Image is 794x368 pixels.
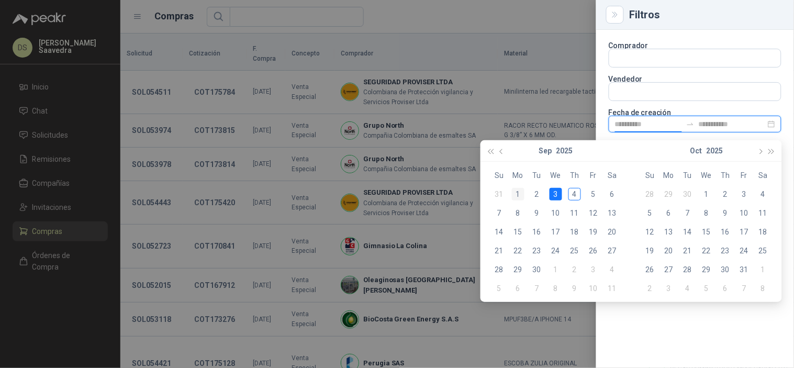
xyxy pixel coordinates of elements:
[531,188,543,200] div: 2
[663,207,675,219] div: 6
[528,279,546,298] td: 2025-10-07
[678,279,697,298] td: 2025-11-04
[490,222,509,241] td: 2025-09-14
[641,185,659,204] td: 2025-09-28
[757,244,769,257] div: 25
[512,244,524,257] div: 22
[584,185,603,204] td: 2025-09-05
[757,282,769,295] div: 8
[719,282,732,295] div: 6
[509,260,528,279] td: 2025-09-29
[659,204,678,222] td: 2025-10-06
[603,279,622,298] td: 2025-10-11
[565,279,584,298] td: 2025-10-09
[697,241,716,260] td: 2025-10-22
[490,260,509,279] td: 2025-09-28
[556,140,573,161] button: 2025
[678,166,697,185] th: Tu
[490,204,509,222] td: 2025-09-07
[509,222,528,241] td: 2025-09-15
[546,204,565,222] td: 2025-09-10
[603,185,622,204] td: 2025-09-06
[678,204,697,222] td: 2025-10-07
[565,185,584,204] td: 2025-09-04
[568,207,581,219] div: 11
[565,204,584,222] td: 2025-09-11
[754,185,773,204] td: 2025-10-04
[531,226,543,238] div: 16
[606,282,619,295] div: 11
[681,207,694,219] div: 7
[738,207,751,219] div: 10
[644,244,656,257] div: 19
[700,244,713,257] div: 22
[659,166,678,185] th: Mo
[678,185,697,204] td: 2025-09-30
[531,263,543,276] div: 30
[754,166,773,185] th: Sa
[584,260,603,279] td: 2025-10-03
[493,244,506,257] div: 21
[630,9,781,20] div: Filtros
[528,166,546,185] th: Tu
[735,260,754,279] td: 2025-10-31
[738,263,751,276] div: 31
[716,241,735,260] td: 2025-10-23
[678,241,697,260] td: 2025-10-21
[700,263,713,276] div: 29
[546,166,565,185] th: We
[531,207,543,219] div: 9
[565,260,584,279] td: 2025-10-02
[641,260,659,279] td: 2025-10-26
[584,279,603,298] td: 2025-10-10
[644,188,656,200] div: 28
[738,188,751,200] div: 3
[738,282,751,295] div: 7
[490,166,509,185] th: Su
[528,241,546,260] td: 2025-09-23
[528,185,546,204] td: 2025-09-02
[512,263,524,276] div: 29
[757,226,769,238] div: 18
[716,166,735,185] th: Th
[528,204,546,222] td: 2025-09-09
[659,185,678,204] td: 2025-09-29
[663,188,675,200] div: 29
[584,241,603,260] td: 2025-09-26
[493,226,506,238] div: 14
[603,166,622,185] th: Sa
[735,166,754,185] th: Fr
[700,226,713,238] div: 15
[528,260,546,279] td: 2025-09-30
[568,188,581,200] div: 4
[493,207,506,219] div: 7
[681,226,694,238] div: 14
[606,263,619,276] div: 4
[700,188,713,200] div: 1
[512,207,524,219] div: 8
[587,282,600,295] div: 10
[735,204,754,222] td: 2025-10-10
[587,207,600,219] div: 12
[690,140,702,161] button: Oct
[587,244,600,257] div: 26
[565,241,584,260] td: 2025-09-25
[568,226,581,238] div: 18
[493,263,506,276] div: 28
[738,244,751,257] div: 24
[678,222,697,241] td: 2025-10-14
[644,207,656,219] div: 5
[663,226,675,238] div: 13
[757,263,769,276] div: 1
[754,222,773,241] td: 2025-10-18
[719,244,732,257] div: 23
[686,120,695,128] span: swap-right
[757,188,769,200] div: 4
[754,204,773,222] td: 2025-10-11
[550,282,562,295] div: 8
[546,260,565,279] td: 2025-10-01
[603,260,622,279] td: 2025-10-04
[641,166,659,185] th: Su
[716,222,735,241] td: 2025-10-16
[509,166,528,185] th: Mo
